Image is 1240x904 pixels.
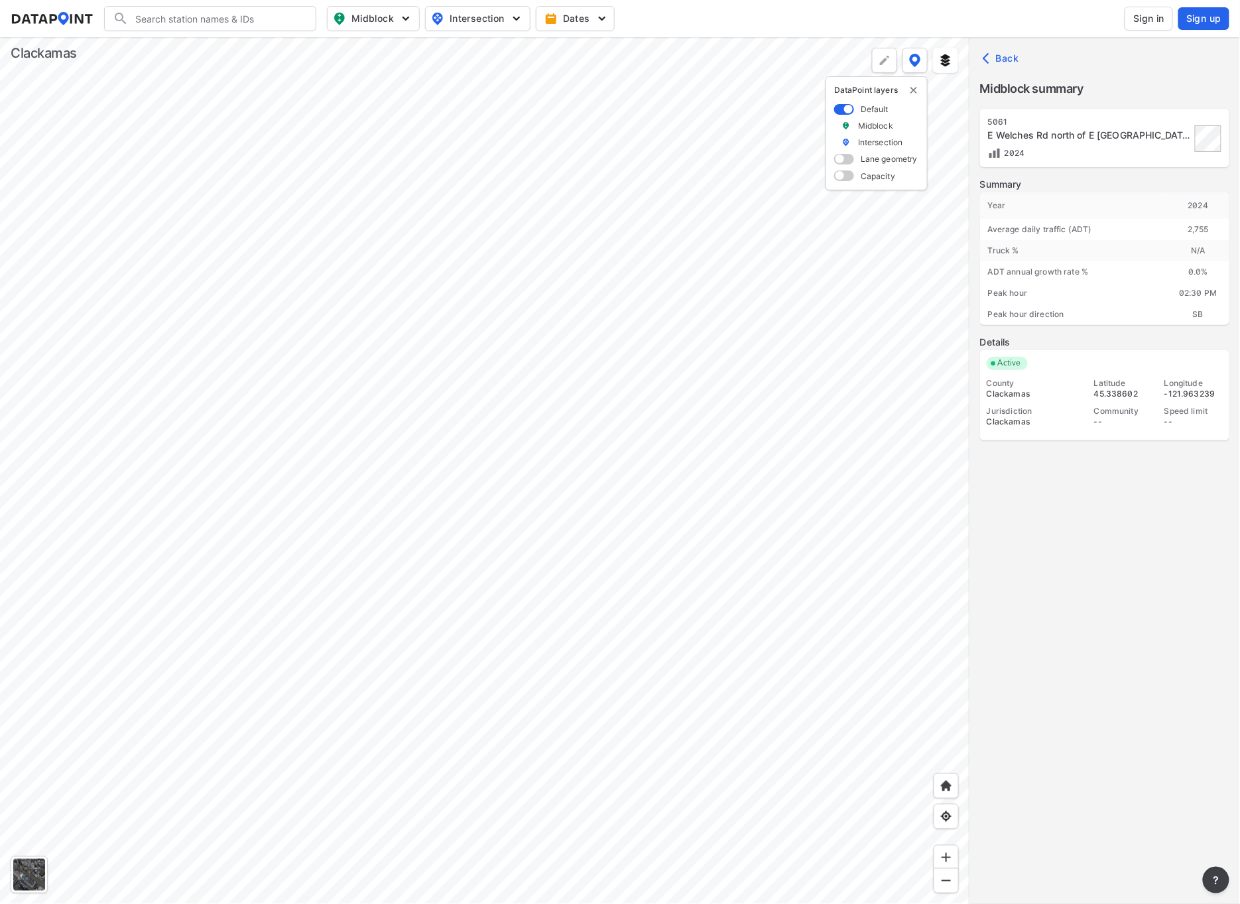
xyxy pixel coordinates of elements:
button: Back [980,48,1024,69]
img: zeq5HYn9AnE9l6UmnFLPAAAAAElFTkSuQmCC [940,810,953,823]
button: more [1203,867,1229,893]
input: Search [129,8,308,29]
div: E Welches Rd north of E Fairway Ave [988,129,1191,142]
label: Details [980,336,1229,349]
img: 5YPKRKmlfpI5mqlR8AD95paCi+0kK1fRFDJSaMmawlwaeJcJwk9O2fotCW5ve9gAAAAASUVORK5CYII= [399,12,412,25]
div: ADT annual growth rate % [980,261,1167,283]
div: 5061 [988,117,1191,127]
div: Truck % [980,240,1167,261]
a: Sign in [1122,7,1176,31]
button: Intersection [425,6,530,31]
label: Summary [980,178,1229,191]
button: delete [908,85,919,96]
span: Sign in [1133,12,1164,25]
span: ? [1211,872,1221,888]
label: Capacity [861,170,895,182]
img: Volume count [988,147,1001,160]
span: Back [985,52,1019,65]
img: marker_Intersection.6861001b.svg [841,137,851,148]
img: 5YPKRKmlfpI5mqlR8AD95paCi+0kK1fRFDJSaMmawlwaeJcJwk9O2fotCW5ve9gAAAAASUVORK5CYII= [595,12,609,25]
button: Midblock [327,6,420,31]
label: Default [861,103,889,115]
p: DataPoint layers [834,85,919,96]
div: Peak hour direction [980,304,1167,325]
div: Clackamas [11,44,77,62]
button: External layers [933,48,958,73]
label: Lane geometry [861,153,918,164]
div: -- [1164,417,1223,427]
div: -121.963239 [1164,389,1223,399]
img: data-point-layers.37681fc9.svg [909,54,921,67]
span: 2024 [1001,148,1025,158]
span: Intersection [431,11,522,27]
div: Average daily traffic (ADT) [980,219,1167,240]
div: Clackamas [987,417,1082,427]
div: 02:30 PM [1167,283,1229,304]
div: SB [1167,304,1229,325]
div: 2024 [1167,192,1229,219]
img: +Dz8AAAAASUVORK5CYII= [878,54,891,67]
button: DataPoint layers [902,48,928,73]
div: Year [980,192,1167,219]
div: 45.338602 [1094,389,1152,399]
div: 0.0 % [1167,261,1229,283]
img: calendar-gold.39a51dde.svg [544,12,558,25]
img: map_pin_mid.602f9df1.svg [332,11,347,27]
div: Clackamas [987,389,1082,399]
label: Intersection [858,137,903,148]
img: ZvzfEJKXnyWIrJytrsY285QMwk63cM6Drc+sIAAAAASUVORK5CYII= [940,851,953,864]
img: 5YPKRKmlfpI5mqlR8AD95paCi+0kK1fRFDJSaMmawlwaeJcJwk9O2fotCW5ve9gAAAAASUVORK5CYII= [510,12,523,25]
div: Zoom out [934,868,959,893]
div: County [987,378,1082,389]
div: -- [1094,417,1152,427]
img: map_pin_int.54838e6b.svg [430,11,446,27]
div: Peak hour [980,283,1167,304]
div: View my location [934,804,959,829]
span: Sign up [1186,12,1221,25]
div: Zoom in [934,845,959,870]
img: MAAAAAElFTkSuQmCC [940,874,953,887]
img: close-external-leyer.3061a1c7.svg [908,85,919,96]
span: Midblock [333,11,411,27]
div: Speed limit [1164,406,1223,417]
span: Active [993,357,1028,370]
img: layers.ee07997e.svg [939,54,952,67]
div: Longitude [1164,378,1223,389]
img: dataPointLogo.9353c09d.svg [11,12,93,25]
div: Community [1094,406,1152,417]
div: Toggle basemap [11,856,48,893]
img: marker_Midblock.5ba75e30.svg [841,120,851,131]
label: Midblock [858,120,893,131]
div: Home [934,773,959,799]
span: Dates [547,12,606,25]
a: Sign up [1176,7,1229,30]
img: +XpAUvaXAN7GudzAAAAAElFTkSuQmCC [940,779,953,793]
button: Sign in [1125,7,1173,31]
div: Polygon tool [872,48,897,73]
div: Jurisdiction [987,406,1082,417]
div: 2,755 [1167,219,1229,240]
div: N/A [1167,240,1229,261]
div: Latitude [1094,378,1152,389]
button: Dates [536,6,615,31]
button: Sign up [1178,7,1229,30]
label: Midblock summary [980,80,1229,98]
